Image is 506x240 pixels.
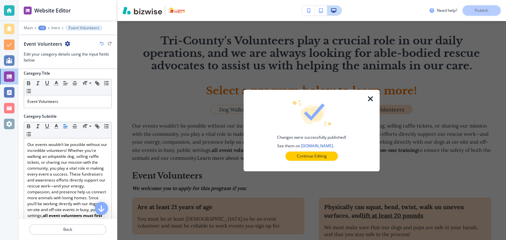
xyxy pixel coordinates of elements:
h2: Category Subtitle [24,113,57,119]
button: +2 [38,26,46,30]
a: [DOMAIN_NAME] [301,143,333,149]
button: Main [24,26,33,30]
img: Bizwise Logo [123,7,162,14]
button: Event Volunteers [65,25,103,31]
h3: Edit your category details using the input fields below [24,51,112,63]
h2: Event Volunteers [24,40,62,47]
p: Back [30,227,106,232]
button: Intro [51,26,60,30]
img: Your Logo [168,7,186,14]
strong: all event volunteers must first complete our dog walking class and one-on-one training [27,213,107,230]
p: Event Volunteers [69,26,99,30]
h2: Category Title [24,70,50,76]
h4: Changes were successfully published! See them on . [277,134,346,149]
p: Continue Editing [297,153,327,159]
button: Continue Editing [286,152,338,161]
h3: Need help? [437,8,457,13]
button: Back [29,224,106,235]
img: editor icon [24,7,32,14]
p: Event Volunteers [27,99,108,105]
img: icon [292,100,332,127]
h2: Website Editor [34,7,71,14]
